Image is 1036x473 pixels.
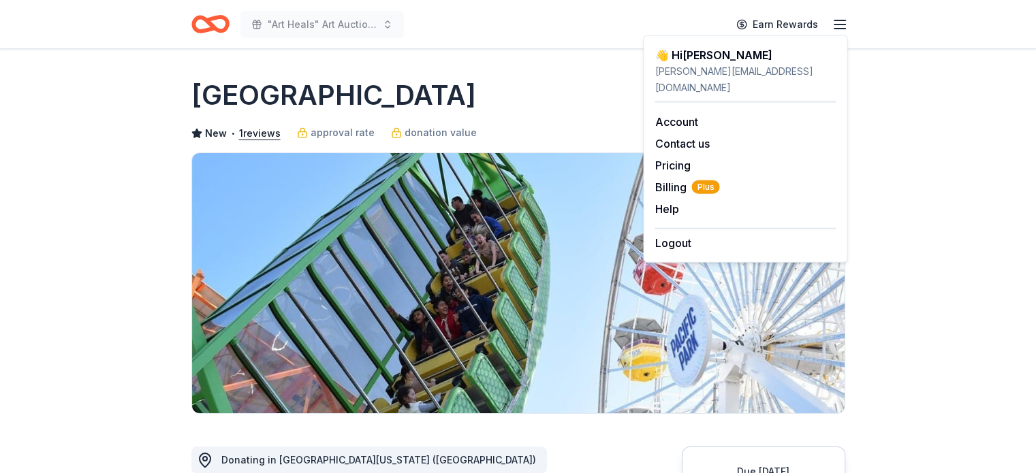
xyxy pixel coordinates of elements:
[192,153,845,413] img: Image for Pacific Park
[191,8,230,40] a: Home
[240,11,404,38] button: "Art Heals" Art Auction 10th Annual
[655,159,690,172] a: Pricing
[205,125,227,142] span: New
[391,125,477,141] a: donation value
[655,179,719,195] span: Billing
[191,76,476,114] h1: [GEOGRAPHIC_DATA]
[655,115,697,129] a: Account
[728,12,826,37] a: Earn Rewards
[311,125,375,141] span: approval rate
[655,201,678,217] button: Help
[230,128,235,139] span: •
[297,125,375,141] a: approval rate
[239,125,281,142] button: 1reviews
[655,47,836,63] div: 👋 Hi [PERSON_NAME]
[691,180,719,194] span: Plus
[405,125,477,141] span: donation value
[655,179,719,195] button: BillingPlus
[655,63,836,96] div: [PERSON_NAME][EMAIL_ADDRESS][DOMAIN_NAME]
[655,135,709,152] button: Contact us
[655,235,691,251] button: Logout
[268,16,377,33] span: "Art Heals" Art Auction 10th Annual
[221,454,536,466] span: Donating in [GEOGRAPHIC_DATA][US_STATE] ([GEOGRAPHIC_DATA])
